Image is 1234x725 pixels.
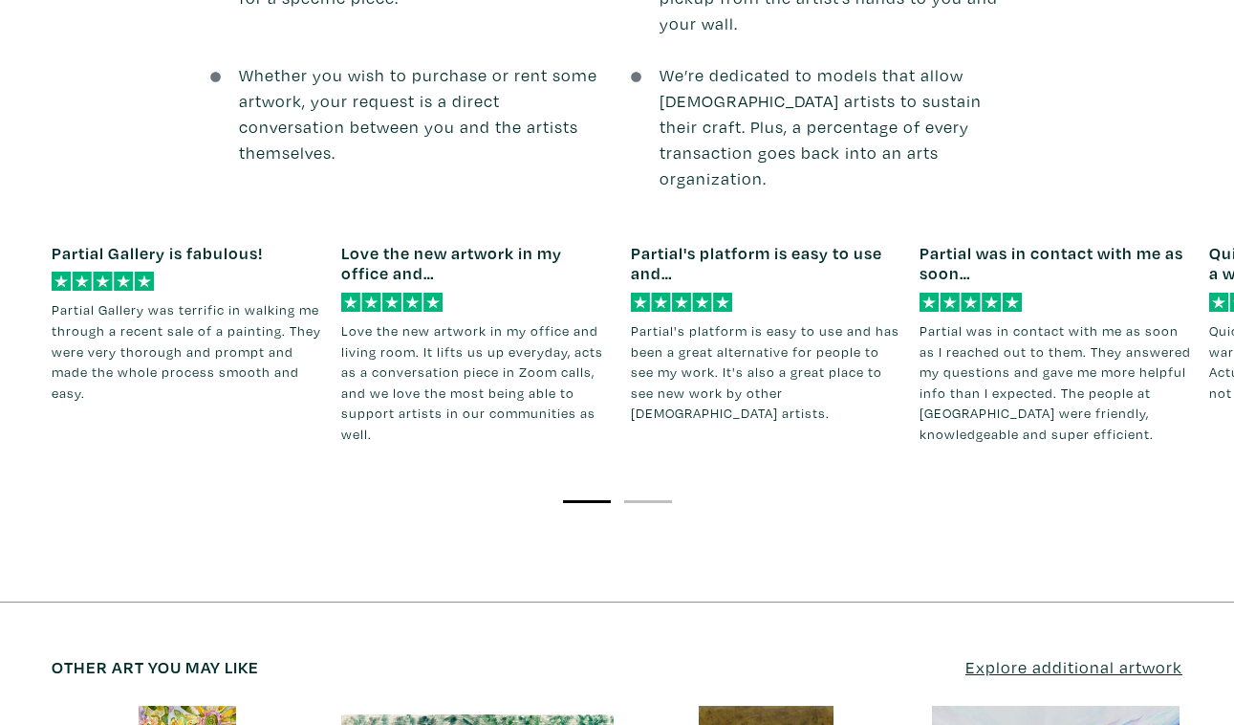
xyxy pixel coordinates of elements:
[341,293,444,312] img: stars-5.svg
[624,500,672,503] button: 2 of 2
[920,293,1022,312] img: stars-5.svg
[631,320,903,424] p: Partial's platform is easy to use and has been a great alternative for people to see my work. It'...
[660,62,1024,191] span: We’re dedicated to models that allow [DEMOGRAPHIC_DATA] artists to sustain their craft. Plus, a p...
[52,243,324,264] h6: Partial Gallery is fabulous!
[239,62,603,191] span: Whether you wish to purchase or rent some artwork, your request is a direct conversation between ...
[965,654,1182,680] a: Explore additional artwork
[341,243,614,284] h6: Love the new artwork in my office and…
[965,656,1182,678] u: Explore additional artwork
[563,500,611,503] button: 1 of 2
[341,320,614,445] p: Love the new artwork in my office and living room. It lifts us up everyday, acts as a conversatio...
[52,272,154,291] img: stars-5.svg
[52,657,259,678] h6: Other art you may like
[52,299,324,403] p: Partial Gallery was terrific in walking me through a recent sale of a painting. They were very th...
[631,293,733,312] img: stars-5.svg
[920,243,1192,284] h6: Partial was in contact with me as soon…
[920,320,1192,445] p: Partial was in contact with me as soon as I reached out to them. They answered my questions and g...
[631,243,903,284] h6: Partial's platform is easy to use and…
